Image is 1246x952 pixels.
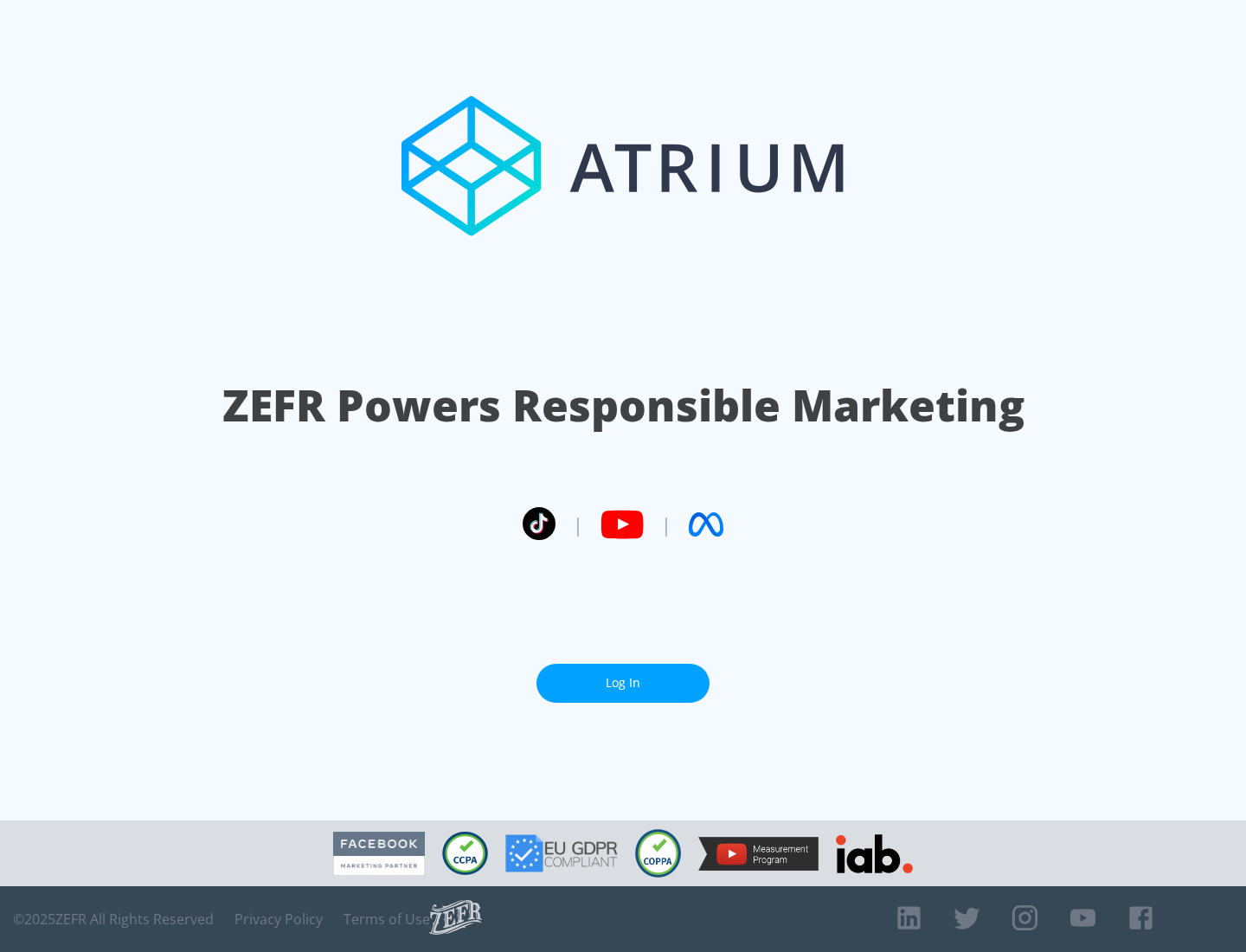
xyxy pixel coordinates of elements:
img: IAB [836,834,913,873]
img: CCPA Compliant [442,832,488,875]
span: | [661,511,671,537]
h1: ZEFR Powers Responsible Marketing [222,376,1024,435]
a: Privacy Policy [234,910,323,928]
span: © 2025 ZEFR All Rights Reserved [13,910,214,928]
img: COPPA Compliant [635,829,681,878]
img: YouTube Measurement Program [698,837,819,871]
img: Facebook Marketing Partner [333,832,425,876]
span: | [573,511,583,537]
a: Log In [536,664,710,703]
img: GDPR Compliant [505,834,618,872]
a: Terms of Use [344,910,430,928]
